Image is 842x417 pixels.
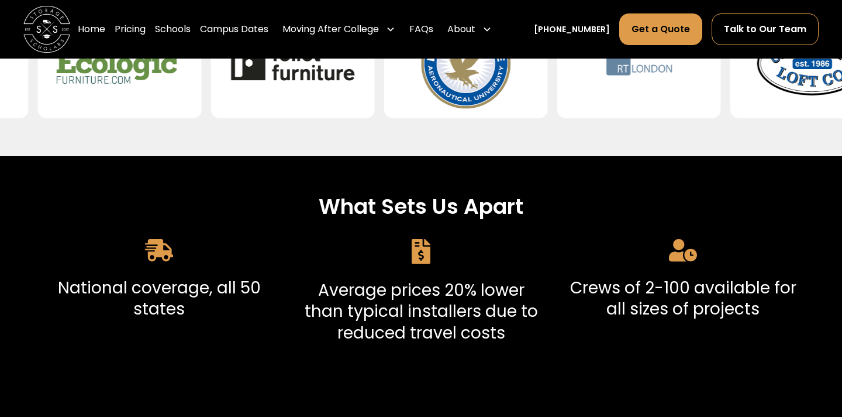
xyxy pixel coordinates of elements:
[23,6,70,53] a: home
[78,13,105,46] a: Home
[534,23,610,36] a: [PHONE_NUMBER]
[42,193,800,221] h2: What Sets Us Apart
[712,13,819,45] a: Talk to Our Team
[409,13,433,46] a: FAQs
[23,6,70,53] img: Storage Scholars main logo
[447,22,475,36] div: About
[42,278,276,320] h3: National coverage, all 50 states
[443,13,496,46] div: About
[282,22,379,36] div: Moving After College
[278,13,400,46] div: Moving After College
[566,278,800,320] h3: Crews of 2-100 available for all sizes of projects
[155,13,191,46] a: Schools
[115,13,146,46] a: Pricing
[304,280,538,344] h3: Average prices 20% lower than typical installers due to reduced travel costs
[619,13,702,45] a: Get a Quote
[200,13,268,46] a: Campus Dates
